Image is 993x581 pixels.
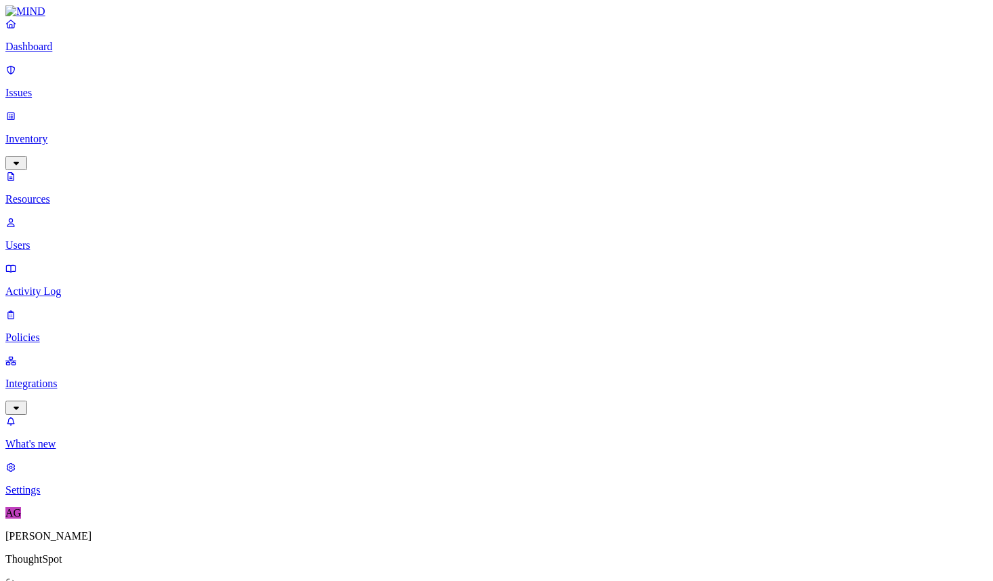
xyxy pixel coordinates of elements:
[5,530,988,542] p: [PERSON_NAME]
[5,41,988,53] p: Dashboard
[5,553,988,565] p: ThoughtSpot
[5,484,988,496] p: Settings
[5,507,21,519] span: AG
[5,239,988,252] p: Users
[5,285,988,298] p: Activity Log
[5,133,988,145] p: Inventory
[5,332,988,344] p: Policies
[5,378,988,390] p: Integrations
[5,5,45,18] img: MIND
[5,87,988,99] p: Issues
[5,438,988,450] p: What's new
[5,193,988,205] p: Resources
